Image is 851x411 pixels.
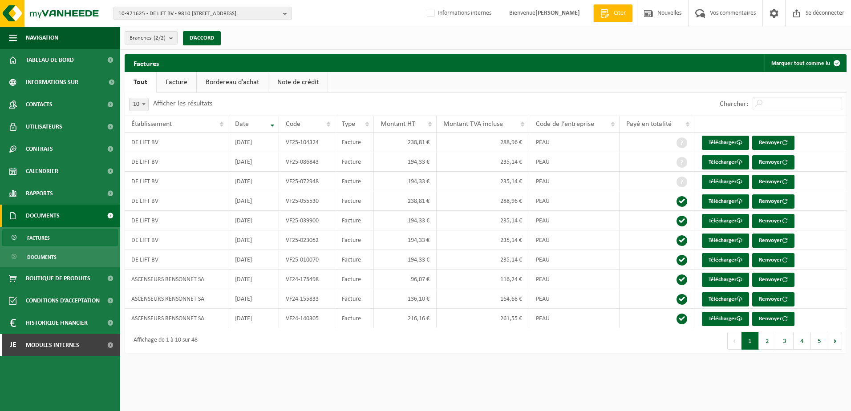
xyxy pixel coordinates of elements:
[529,152,620,172] td: PEAU
[279,309,335,328] td: VF24-140305
[374,250,437,270] td: 194,33 €
[529,133,620,152] td: PEAU
[759,332,776,350] button: 2
[727,332,742,350] button: Précédent
[776,332,794,350] button: 3
[228,270,279,289] td: [DATE]
[9,334,17,356] span: Je
[279,270,335,289] td: VF24-175498
[437,309,529,328] td: 261,55 €
[529,309,620,328] td: PEAU
[335,191,374,211] td: Facture
[228,309,279,328] td: [DATE]
[235,121,249,128] span: Date
[535,10,580,16] strong: [PERSON_NAME]
[529,230,620,250] td: PEAU
[709,277,737,282] font: Télécharger
[228,172,279,191] td: [DATE]
[279,152,335,172] td: VF25-086843
[342,121,355,128] span: Type
[125,211,228,230] td: DE LIFT BV
[125,309,228,328] td: ASCENSEURS RENSONNET SA
[759,296,782,302] font: Renvoyer
[752,214,794,228] button: Renvoyer
[709,238,737,243] font: Télécharger
[374,133,437,152] td: 238,81 €
[437,152,529,172] td: 235,14 €
[125,250,228,270] td: DE LIFT BV
[26,205,60,227] span: Documents
[26,116,62,138] span: Utilisateurs
[26,138,53,160] span: Contrats
[702,234,749,248] a: Télécharger
[709,316,737,322] font: Télécharger
[197,72,268,93] a: Bordereau d’achat
[125,54,168,72] h2: Factures
[228,211,279,230] td: [DATE]
[702,136,749,150] a: Télécharger
[437,211,529,230] td: 235,14 €
[27,230,50,246] span: Factures
[702,175,749,189] a: Télécharger
[228,152,279,172] td: [DATE]
[759,159,782,165] font: Renvoyer
[374,211,437,230] td: 194,33 €
[759,257,782,263] font: Renvoyer
[752,292,794,306] button: Renvoyer
[130,32,166,45] span: Branches
[437,172,529,191] td: 235,14 €
[335,289,374,309] td: Facture
[335,309,374,328] td: Facture
[709,257,737,263] font: Télécharger
[335,211,374,230] td: Facture
[437,270,529,289] td: 116,24 €
[759,238,782,243] font: Renvoyer
[759,316,782,322] font: Renvoyer
[443,121,503,128] span: Montant TVA incluse
[154,35,166,41] count: (2/2)
[286,121,300,128] span: Code
[811,332,828,350] button: 5
[626,121,672,128] span: Payé en totalité
[125,289,228,309] td: ASCENSEURS RENSONNET SA
[335,250,374,270] td: Facture
[279,211,335,230] td: VF25-039900
[131,121,172,128] span: Établissement
[26,27,58,49] span: Navigation
[529,211,620,230] td: PEAU
[752,273,794,287] button: Renvoyer
[709,159,737,165] font: Télécharger
[26,49,74,71] span: Tableau de bord
[702,292,749,306] a: Télécharger
[759,277,782,282] font: Renvoyer
[129,333,198,349] div: Affichage de 1 à 10 sur 48
[157,72,196,93] a: Facture
[612,9,628,18] span: Citer
[125,152,228,172] td: DE LIFT BV
[125,72,156,93] a: Tout
[536,121,594,128] span: Code de l’entreprise
[437,250,529,270] td: 235,14 €
[374,172,437,191] td: 194,33 €
[828,332,842,350] button: Prochain
[374,309,437,328] td: 216,16 €
[529,289,620,309] td: PEAU
[335,152,374,172] td: Facture
[709,179,737,185] font: Télécharger
[425,7,491,20] label: Informations internes
[228,230,279,250] td: [DATE]
[279,250,335,270] td: VF25-010070
[759,218,782,224] font: Renvoyer
[130,98,148,111] span: 10
[183,31,221,45] button: D’ACCORD
[759,140,782,145] font: Renvoyer
[437,191,529,211] td: 288,96 €
[228,133,279,152] td: [DATE]
[709,218,737,224] font: Télécharger
[702,155,749,169] a: Télécharger
[335,230,374,250] td: Facture
[709,296,737,302] font: Télécharger
[752,194,794,209] button: Renvoyer
[26,93,53,116] span: Contacts
[759,179,782,185] font: Renvoyer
